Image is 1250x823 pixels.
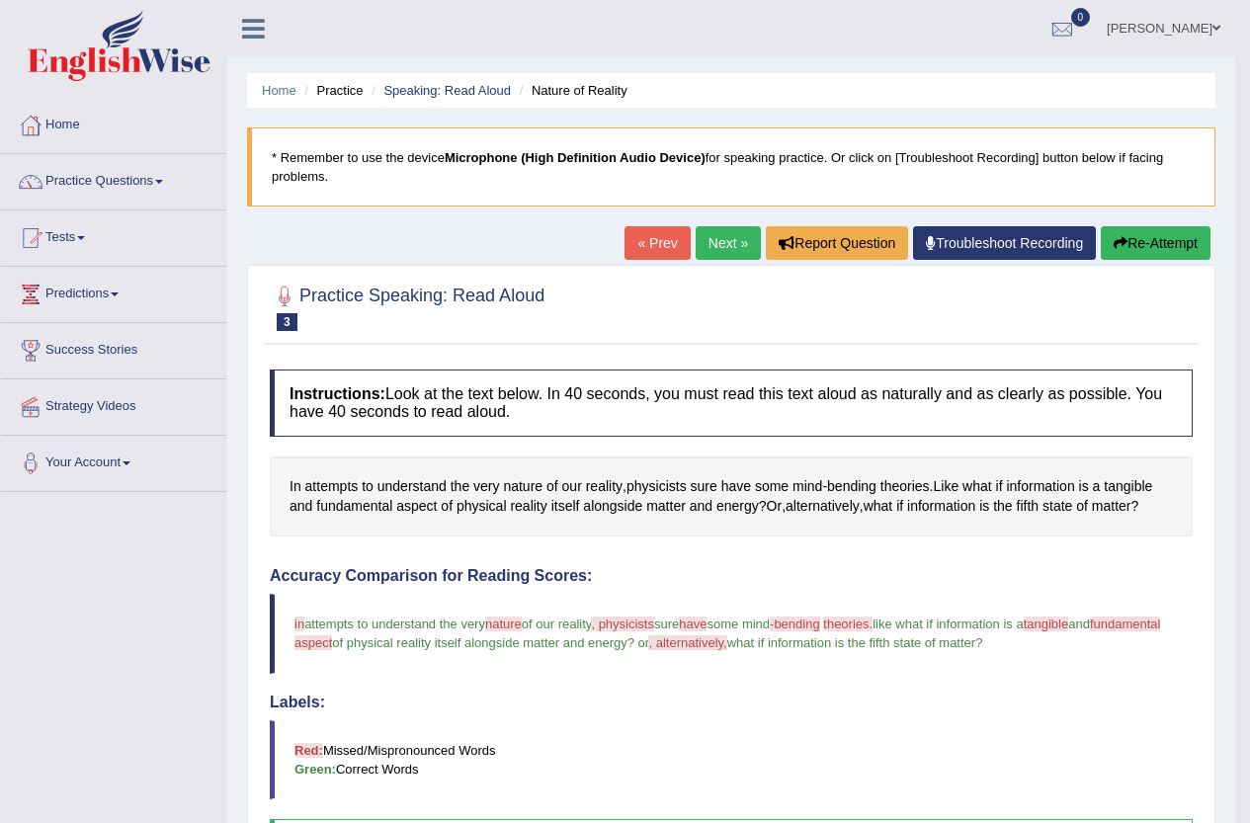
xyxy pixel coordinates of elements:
[457,496,507,517] span: Click to see word definition
[441,496,453,517] span: Click to see word definition
[377,476,447,497] span: Click to see word definition
[546,476,558,497] span: Click to see word definition
[626,476,687,497] span: Click to see word definition
[638,635,649,650] span: or
[1079,476,1089,497] span: Click to see word definition
[1093,476,1101,497] span: Click to see word definition
[451,476,469,497] span: Click to see word definition
[979,496,989,517] span: Click to see word definition
[396,496,437,517] span: Click to see word definition
[294,743,323,758] b: Red:
[445,150,706,165] b: Microphone (High Definition Audio Device)
[1092,496,1131,517] span: Click to see word definition
[1024,617,1069,631] span: tangible
[864,496,893,517] span: Click to see word definition
[294,762,336,777] b: Green:
[827,476,876,497] span: Click to see word definition
[1104,476,1152,497] span: Click to see word definition
[962,476,992,497] span: Click to see word definition
[1,210,226,260] a: Tests
[1076,496,1088,517] span: Click to see word definition
[896,496,903,517] span: Click to see word definition
[1,323,226,372] a: Success Stories
[277,313,297,331] span: 3
[562,476,582,497] span: Click to see word definition
[299,81,363,100] li: Practice
[1101,226,1210,260] button: Re-Attempt
[696,226,761,260] a: Next »
[913,226,1096,260] a: Troubleshoot Recording
[304,617,485,631] span: attempts to understand the very
[975,635,982,650] span: ?
[1006,476,1074,497] span: Click to see word definition
[933,476,958,497] span: Click to see word definition
[691,476,717,497] span: Click to see word definition
[362,476,374,497] span: Click to see word definition
[515,81,627,100] li: Nature of Reality
[290,496,312,517] span: Click to see word definition
[707,617,770,631] span: some mind
[305,476,359,497] span: Click to see word definition
[880,476,930,497] span: Click to see word definition
[332,635,626,650] span: of physical reality itself alongside matter and energy
[907,496,975,517] span: Click to see word definition
[583,496,642,517] span: Click to see word definition
[690,496,712,517] span: Click to see word definition
[551,496,580,517] span: Click to see word definition
[1071,8,1091,27] span: 0
[290,385,385,402] b: Instructions:
[873,617,1023,631] span: like what if information is a
[648,635,726,650] span: , alternatively,
[1068,617,1090,631] span: and
[510,496,546,517] span: Click to see word definition
[766,226,908,260] button: Report Question
[1,436,226,485] a: Your Account
[503,476,542,497] span: Click to see word definition
[767,496,783,517] span: Click to see word definition
[294,635,332,650] span: aspect
[993,496,1012,517] span: Click to see word definition
[727,635,975,650] span: what if information is the fifth state of matter
[473,476,499,497] span: Click to see word definition
[270,370,1193,436] h4: Look at the text below. In 40 seconds, you must read this text aloud as naturally and as clearly ...
[679,617,707,631] span: have
[316,496,392,517] span: Click to see word definition
[270,567,1193,585] h4: Accuracy Comparison for Reading Scores:
[270,720,1193,799] blockquote: Missed/Mispronounced Words Correct Words
[792,476,822,497] span: Click to see word definition
[294,617,304,631] span: in
[716,496,759,517] span: Click to see word definition
[755,476,789,497] span: Click to see word definition
[586,476,623,497] span: Click to see word definition
[270,694,1193,711] h4: Labels:
[1,154,226,204] a: Practice Questions
[591,617,654,631] span: , physicists
[770,617,820,631] span: -bending
[383,83,511,98] a: Speaking: Read Aloud
[721,476,751,497] span: Click to see word definition
[270,456,1193,536] div: , - . ? , , ?
[1042,496,1072,517] span: Click to see word definition
[654,617,679,631] span: sure
[1017,496,1040,517] span: Click to see word definition
[290,476,301,497] span: Click to see word definition
[996,476,1003,497] span: Click to see word definition
[1090,617,1161,631] span: fundamental
[270,282,544,331] h2: Practice Speaking: Read Aloud
[625,226,690,260] a: « Prev
[1,267,226,316] a: Predictions
[247,127,1215,206] blockquote: * Remember to use the device for speaking practice. Or click on [Troubleshoot Recording] button b...
[522,617,592,631] span: of our reality
[485,617,522,631] span: nature
[823,617,873,631] span: theories.
[1,98,226,147] a: Home
[262,83,296,98] a: Home
[1,379,226,429] a: Strategy Videos
[627,635,634,650] span: ?
[786,496,860,517] span: Click to see word definition
[646,496,686,517] span: Click to see word definition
